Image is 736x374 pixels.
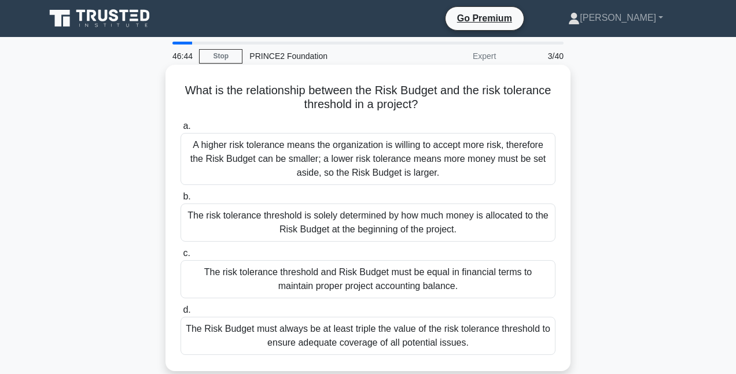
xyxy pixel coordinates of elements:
h5: What is the relationship between the Risk Budget and the risk tolerance threshold in a project? [179,83,557,112]
div: PRINCE2 Foundation [242,45,402,68]
div: The Risk Budget must always be at least triple the value of the risk tolerance threshold to ensur... [181,317,555,355]
div: A higher risk tolerance means the organization is willing to accept more risk, therefore the Risk... [181,133,555,185]
div: The risk tolerance threshold and Risk Budget must be equal in financial terms to maintain proper ... [181,260,555,298]
span: d. [183,305,190,314]
div: Expert [402,45,503,68]
span: b. [183,191,190,201]
span: c. [183,248,190,258]
a: Stop [199,49,242,64]
a: Go Premium [450,11,519,25]
span: a. [183,121,190,131]
div: 3/40 [503,45,571,68]
div: 46:44 [165,45,199,68]
a: [PERSON_NAME] [540,6,691,29]
div: The risk tolerance threshold is solely determined by how much money is allocated to the Risk Budg... [181,203,555,242]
